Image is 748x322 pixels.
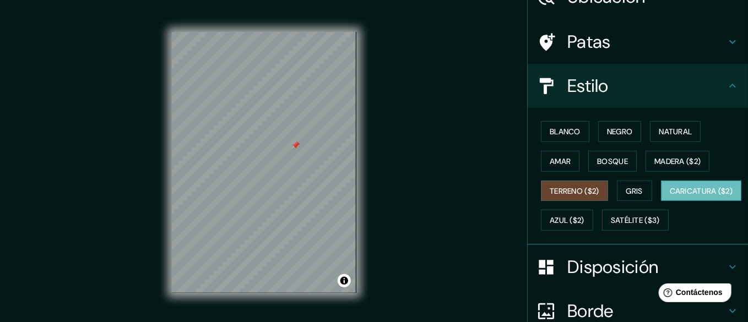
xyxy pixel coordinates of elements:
[602,210,669,231] button: Satélite ($3)
[550,186,599,196] font: Terreno ($2)
[541,121,589,142] button: Blanco
[541,151,579,172] button: Amar
[626,186,643,196] font: Gris
[550,216,584,226] font: Azul ($2)
[607,127,633,137] font: Negro
[528,20,748,64] div: Patas
[338,274,351,287] button: Activar o desactivar atribución
[617,181,652,201] button: Gris
[588,151,637,172] button: Bosque
[597,156,628,166] font: Bosque
[650,279,736,310] iframe: Lanzador de widgets de ayuda
[567,255,658,279] font: Disposición
[661,181,742,201] button: Caricatura ($2)
[646,151,709,172] button: Madera ($2)
[528,245,748,289] div: Disposición
[659,127,692,137] font: Natural
[172,32,356,293] canvas: Mapa
[611,216,660,226] font: Satélite ($3)
[541,210,593,231] button: Azul ($2)
[598,121,642,142] button: Negro
[550,127,581,137] font: Blanco
[567,30,611,53] font: Patas
[650,121,701,142] button: Natural
[550,156,571,166] font: Amar
[654,156,701,166] font: Madera ($2)
[670,186,733,196] font: Caricatura ($2)
[541,181,608,201] button: Terreno ($2)
[528,64,748,108] div: Estilo
[567,74,609,97] font: Estilo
